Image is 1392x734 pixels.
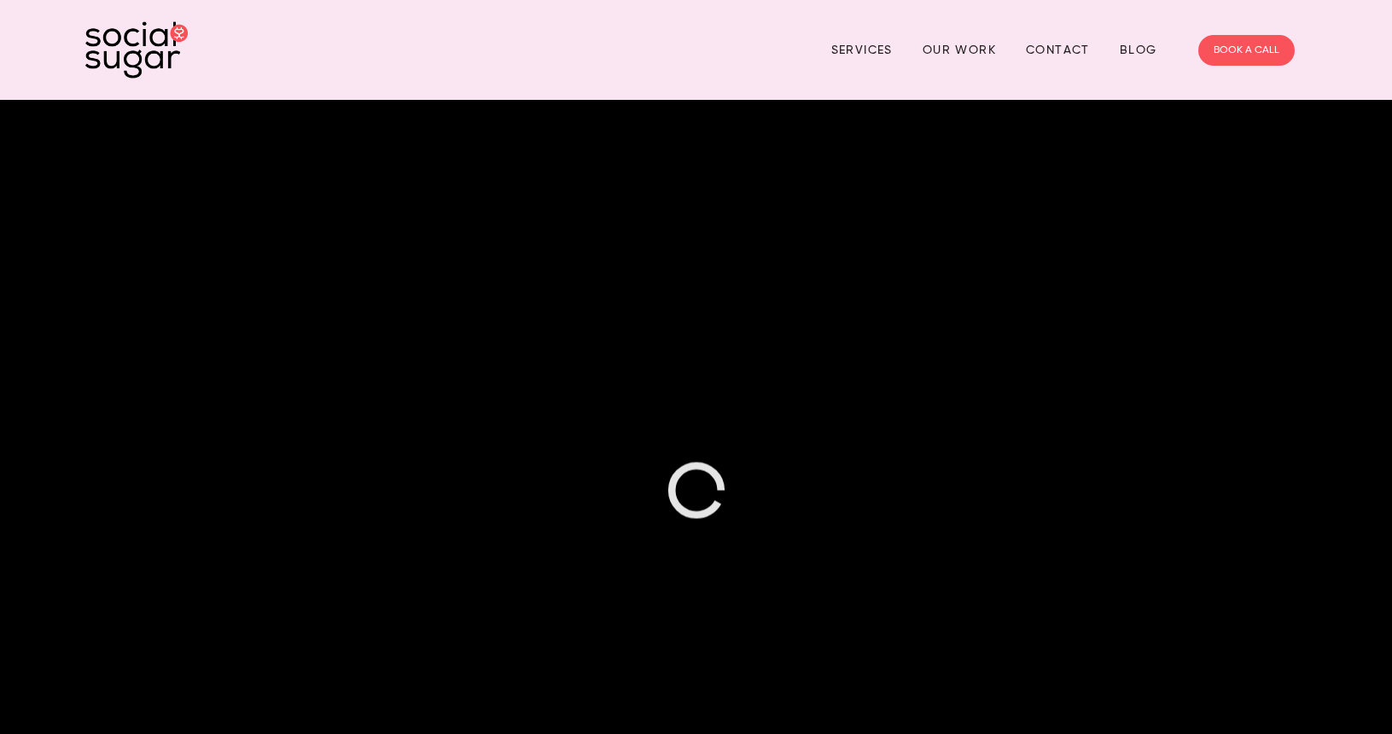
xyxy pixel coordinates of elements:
a: Blog [1120,37,1157,63]
a: BOOK A CALL [1198,35,1295,66]
a: Services [831,37,893,63]
a: Contact [1026,37,1090,63]
img: SocialSugar [85,21,188,79]
a: Our Work [923,37,996,63]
